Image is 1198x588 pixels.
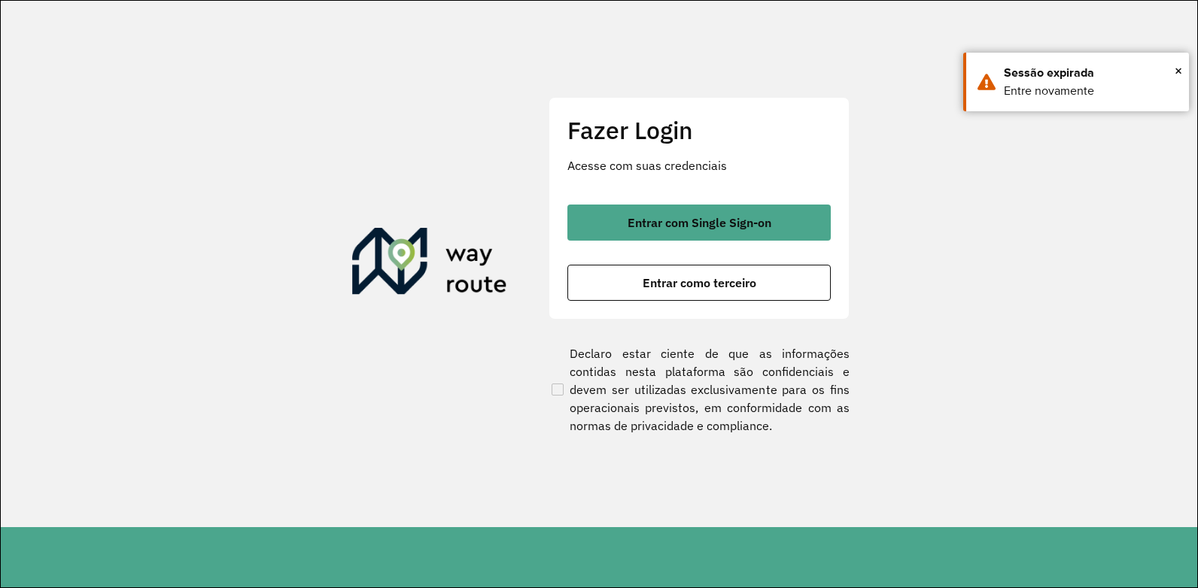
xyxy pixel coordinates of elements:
button: Close [1175,59,1182,82]
img: Roteirizador AmbevTech [352,228,507,300]
button: button [567,265,831,301]
div: Sessão expirada [1004,64,1178,82]
span: Entrar como terceiro [643,277,756,289]
p: Acesse com suas credenciais [567,156,831,174]
span: × [1175,59,1182,82]
label: Declaro estar ciente de que as informações contidas nesta plataforma são confidenciais e devem se... [549,344,850,435]
h2: Fazer Login [567,116,831,144]
span: Entrar com Single Sign-on [628,217,771,229]
div: Entre novamente [1004,82,1178,100]
button: button [567,205,831,241]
